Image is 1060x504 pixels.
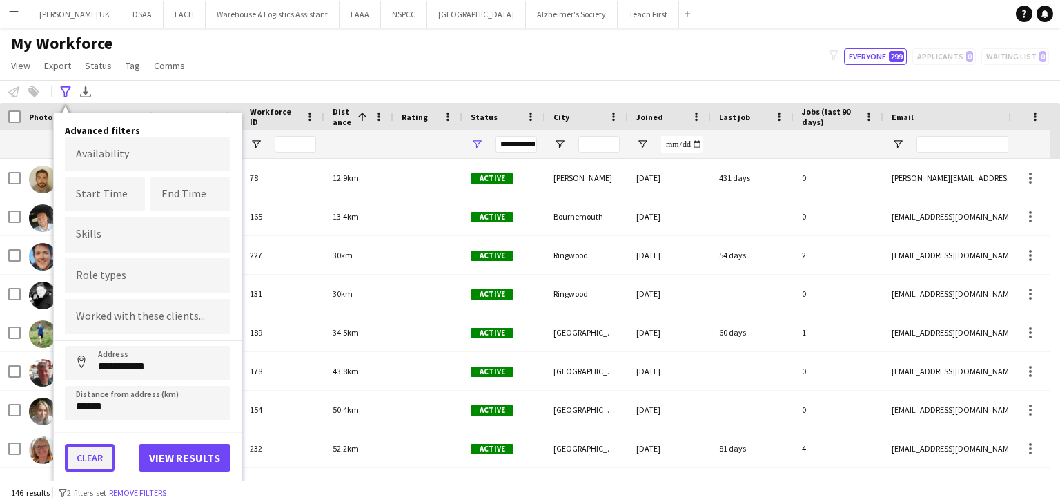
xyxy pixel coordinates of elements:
[892,112,914,122] span: Email
[794,275,883,313] div: 0
[794,352,883,390] div: 0
[578,136,620,153] input: City Filter Input
[661,136,703,153] input: Joined Filter Input
[628,236,711,274] div: [DATE]
[6,57,36,75] a: View
[402,112,428,122] span: Rating
[381,1,427,28] button: NSPCC
[29,243,57,271] img: Logan Rawlins
[275,136,316,153] input: Workforce ID Filter Input
[11,33,112,54] span: My Workforce
[628,352,711,390] div: [DATE]
[711,313,794,351] div: 60 days
[67,487,106,498] span: 2 filters set
[553,112,569,122] span: City
[164,1,206,28] button: EACH
[427,1,526,28] button: [GEOGRAPHIC_DATA]
[242,391,324,429] div: 154
[545,197,628,235] div: Bournemouth
[636,112,663,122] span: Joined
[628,391,711,429] div: [DATE]
[794,391,883,429] div: 0
[242,313,324,351] div: 189
[628,275,711,313] div: [DATE]
[545,429,628,467] div: [GEOGRAPHIC_DATA]
[545,159,628,197] div: [PERSON_NAME]
[29,204,57,232] img: Daniel Roberts
[76,270,219,282] input: Type to search role types...
[242,236,324,274] div: 227
[154,59,185,72] span: Comms
[628,429,711,467] div: [DATE]
[628,159,711,197] div: [DATE]
[333,173,359,183] span: 12.9km
[39,57,77,75] a: Export
[719,112,750,122] span: Last job
[76,311,219,323] input: Type to search clients...
[242,275,324,313] div: 131
[545,391,628,429] div: [GEOGRAPHIC_DATA]
[553,138,566,151] button: Open Filter Menu
[206,1,340,28] button: Warehouse & Logistics Assistant
[844,48,907,65] button: Everyone299
[471,138,483,151] button: Open Filter Menu
[892,138,904,151] button: Open Filter Menu
[29,282,57,309] img: Phil Barrett
[471,444,513,454] span: Active
[121,1,164,28] button: DSAA
[77,84,94,100] app-action-btn: Export XLSX
[333,366,359,376] span: 43.8km
[29,112,52,122] span: Photo
[618,1,679,28] button: Teach First
[889,51,904,62] span: 299
[65,124,230,137] h4: Advanced filters
[333,250,353,260] span: 30km
[174,112,215,122] span: Last Name
[340,1,381,28] button: EAAA
[242,352,324,390] div: 178
[545,275,628,313] div: Ringwood
[65,444,115,472] button: Clear
[242,429,324,467] div: 232
[794,313,883,351] div: 1
[85,59,112,72] span: Status
[44,59,71,72] span: Export
[29,166,57,193] img: Spencer Martin
[471,367,513,377] span: Active
[29,398,57,425] img: Jess Vincent
[802,106,858,127] span: Jobs (last 90 days)
[242,197,324,235] div: 165
[471,328,513,338] span: Active
[794,236,883,274] div: 2
[333,405,359,415] span: 50.4km
[545,313,628,351] div: [GEOGRAPHIC_DATA]
[711,159,794,197] div: 431 days
[250,106,300,127] span: Workforce ID
[794,159,883,197] div: 0
[471,405,513,416] span: Active
[126,59,140,72] span: Tag
[250,138,262,151] button: Open Filter Menu
[794,197,883,235] div: 0
[11,59,30,72] span: View
[333,327,359,338] span: 34.5km
[545,352,628,390] div: [GEOGRAPHIC_DATA]
[242,159,324,197] div: 78
[98,112,140,122] span: First Name
[29,436,57,464] img: Moyra Rowney
[711,429,794,467] div: 81 days
[471,173,513,184] span: Active
[471,112,498,122] span: Status
[333,106,352,127] span: Distance
[526,1,618,28] button: Alzheimer's Society
[120,57,146,75] a: Tag
[636,138,649,151] button: Open Filter Menu
[711,236,794,274] div: 54 days
[139,444,230,472] button: View results
[471,251,513,261] span: Active
[106,485,169,501] button: Remove filters
[57,84,74,100] app-action-btn: Advanced filters
[79,57,117,75] a: Status
[333,211,359,222] span: 13.4km
[545,236,628,274] div: Ringwood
